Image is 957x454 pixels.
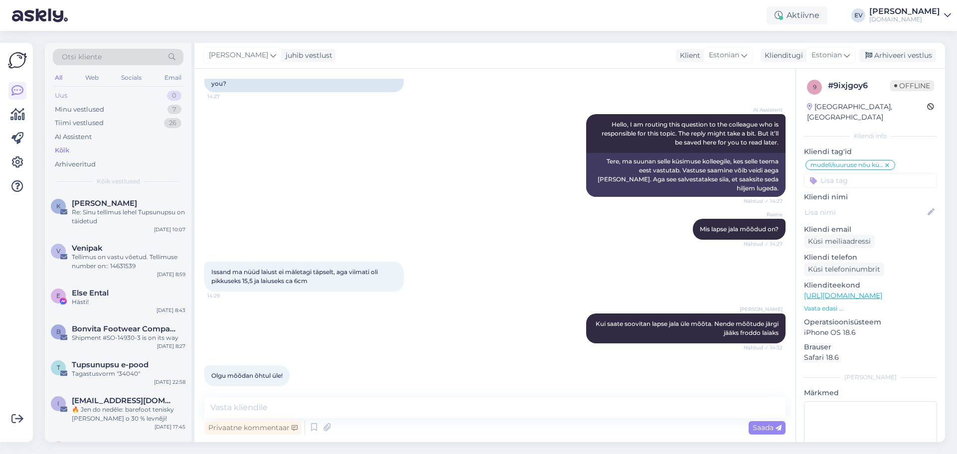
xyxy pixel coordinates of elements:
[804,147,937,157] p: Kliendi tag'id
[167,91,181,101] div: 0
[204,421,302,435] div: Privaatne kommentaar
[207,93,245,100] span: 14:27
[813,83,816,91] span: 9
[851,8,865,22] div: EV
[761,50,803,61] div: Klienditugi
[55,118,104,128] div: Tiimi vestlused
[700,225,779,233] span: Mis lapse jala mõõdud on?
[162,71,183,84] div: Email
[804,132,937,141] div: Kliendi info
[72,333,185,342] div: Shipment #SO-14930-3 is on its way
[744,344,783,351] span: Nähtud ✓ 14:32
[804,173,937,188] input: Lisa tag
[154,226,185,233] div: [DATE] 10:07
[740,305,783,313] span: [PERSON_NAME]
[56,202,61,210] span: K
[804,342,937,352] p: Brauser
[810,162,884,168] span: mudeli/suuruse nõu küsimine
[207,387,245,394] span: 14:33
[72,405,185,423] div: 🔥 Jen do neděle: barefoot tenisky [PERSON_NAME] o 30 % levněji!
[72,199,137,208] span: Kati Valvik
[869,7,951,23] a: [PERSON_NAME][DOMAIN_NAME]
[154,378,185,386] div: [DATE] 22:58
[72,289,109,298] span: Else Ental
[804,280,937,291] p: Klienditeekond
[602,121,780,146] span: Hello, I am routing this question to the colleague who is responsible for this topic. The reply m...
[753,423,782,432] span: Saada
[804,291,882,300] a: [URL][DOMAIN_NAME]
[72,396,175,405] span: info@okbare.cz
[56,292,60,300] span: E
[55,159,96,169] div: Arhiveeritud
[745,211,783,218] span: Reene
[207,292,245,300] span: 14:29
[8,51,27,70] img: Askly Logo
[807,102,927,123] div: [GEOGRAPHIC_DATA], [GEOGRAPHIC_DATA]
[155,423,185,431] div: [DATE] 17:45
[804,304,937,313] p: Vaata edasi ...
[869,15,940,23] div: [DOMAIN_NAME]
[72,208,185,226] div: Re: Sinu tellimus lehel Tupsunupsu on täidetud
[56,247,60,255] span: V
[804,352,937,363] p: Safari 18.6
[804,207,926,218] input: Lisa nimi
[745,106,783,114] span: AI Assistent
[167,105,181,115] div: 7
[157,271,185,278] div: [DATE] 8:59
[596,320,780,336] span: Kui saate soovitan lapse jala üle mõõta. Nende mõõtude järgi jääks froddo laiaks
[804,373,937,382] div: [PERSON_NAME]
[72,253,185,271] div: Tellimus on vastu võetud. Tellimuse number on:: 14631539
[157,306,185,314] div: [DATE] 8:43
[804,235,875,248] div: Küsi meiliaadressi
[676,50,700,61] div: Klient
[767,6,827,24] div: Aktiivne
[744,197,783,205] span: Nähtud ✓ 14:27
[804,252,937,263] p: Kliendi telefon
[97,177,140,186] span: Kõik vestlused
[859,49,936,62] div: Arhiveeri vestlus
[209,50,268,61] span: [PERSON_NAME]
[119,71,144,84] div: Socials
[55,91,67,101] div: Uus
[804,263,884,276] div: Küsi telefoninumbrit
[804,327,937,338] p: iPhone OS 18.6
[804,388,937,398] p: Märkmed
[62,52,102,62] span: Otsi kliente
[811,50,842,61] span: Estonian
[211,372,283,379] span: Olgu mõõdan õhtul üle!
[53,71,64,84] div: All
[709,50,739,61] span: Estonian
[890,80,934,91] span: Offline
[282,50,332,61] div: juhib vestlust
[804,192,937,202] p: Kliendi nimi
[72,441,137,450] span: Liis Ella
[83,71,101,84] div: Web
[744,240,783,248] span: Nähtud ✓ 14:27
[57,364,60,371] span: T
[57,400,59,407] span: i
[211,268,379,285] span: Issand ma nüüd laiust ei mäletagi täpselt, aga viimati oli pikkuseks 15,5 ja laiuseks ca 6cm
[72,360,149,369] span: Tupsunupsu e-pood
[72,244,103,253] span: Venipak
[164,118,181,128] div: 26
[157,342,185,350] div: [DATE] 8:27
[804,317,937,327] p: Operatsioonisüsteem
[828,80,890,92] div: # 9ixjgoy6
[55,146,69,155] div: Kõik
[55,105,104,115] div: Minu vestlused
[56,328,61,335] span: B
[586,153,786,197] div: Tere, ma suunan selle küsimuse kolleegile, kes selle teema eest vastutab. Vastuse saamine võib ve...
[55,132,92,142] div: AI Assistent
[72,324,175,333] span: Bonvita Footwear Company
[804,224,937,235] p: Kliendi email
[72,298,185,306] div: Hästi!
[869,7,940,15] div: [PERSON_NAME]
[72,369,185,378] div: Tagastusvorm "34040"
